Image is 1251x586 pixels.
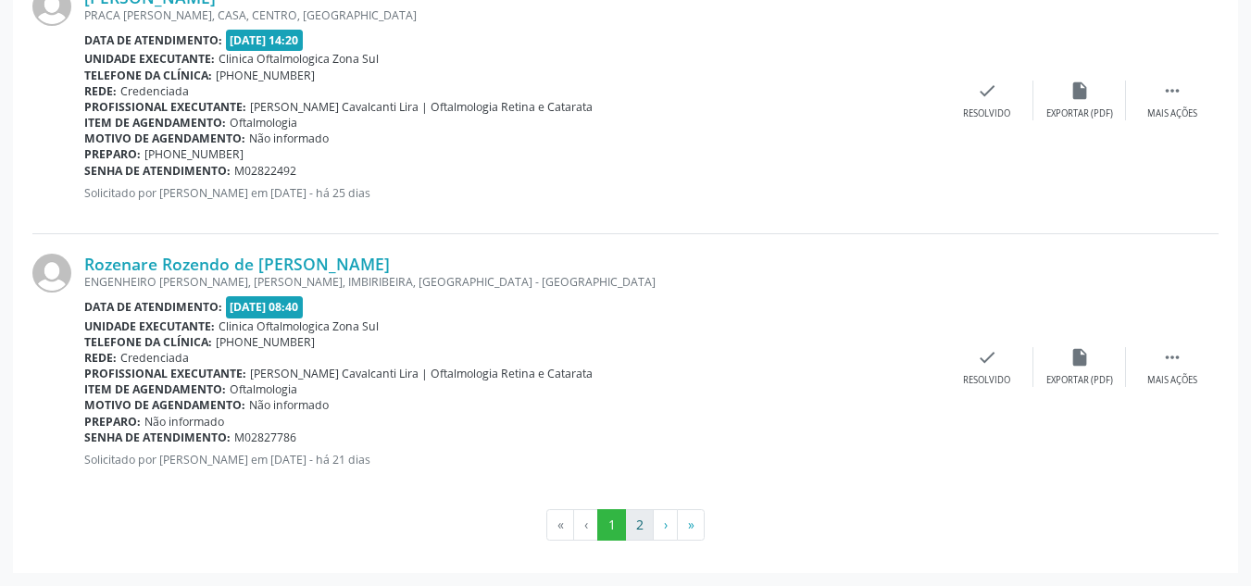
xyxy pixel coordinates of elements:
[1147,374,1197,387] div: Mais ações
[84,452,941,468] p: Solicitado por [PERSON_NAME] em [DATE] - há 21 dias
[1046,107,1113,120] div: Exportar (PDF)
[219,318,379,334] span: Clinica Oftalmologica Zona Sul
[234,430,296,445] span: M02827786
[677,509,705,541] button: Go to last page
[234,163,296,179] span: M02822492
[84,254,390,274] a: Rozenare Rozendo de [PERSON_NAME]
[1147,107,1197,120] div: Mais ações
[84,51,215,67] b: Unidade executante:
[84,146,141,162] b: Preparo:
[250,99,593,115] span: [PERSON_NAME] Cavalcanti Lira | Oftalmologia Retina e Catarata
[84,131,245,146] b: Motivo de agendamento:
[84,99,246,115] b: Profissional executante:
[597,509,626,541] button: Go to page 1
[120,83,189,99] span: Credenciada
[230,381,297,397] span: Oftalmologia
[249,397,329,413] span: Não informado
[144,414,224,430] span: Não informado
[144,146,244,162] span: [PHONE_NUMBER]
[84,397,245,413] b: Motivo de agendamento:
[1162,81,1182,101] i: 
[977,81,997,101] i: check
[84,68,212,83] b: Telefone da clínica:
[625,509,654,541] button: Go to page 2
[219,51,379,67] span: Clinica Oftalmologica Zona Sul
[653,509,678,541] button: Go to next page
[84,185,941,201] p: Solicitado por [PERSON_NAME] em [DATE] - há 25 dias
[249,131,329,146] span: Não informado
[32,509,1219,541] ul: Pagination
[120,350,189,366] span: Credenciada
[84,381,226,397] b: Item de agendamento:
[84,115,226,131] b: Item de agendamento:
[216,334,315,350] span: [PHONE_NUMBER]
[1046,374,1113,387] div: Exportar (PDF)
[84,414,141,430] b: Preparo:
[84,430,231,445] b: Senha de atendimento:
[32,254,71,293] img: img
[84,32,222,48] b: Data de atendimento:
[84,7,941,23] div: PRACA [PERSON_NAME], CASA, CENTRO, [GEOGRAPHIC_DATA]
[84,350,117,366] b: Rede:
[226,30,304,51] span: [DATE] 14:20
[84,366,246,381] b: Profissional executante:
[250,366,593,381] span: [PERSON_NAME] Cavalcanti Lira | Oftalmologia Retina e Catarata
[84,299,222,315] b: Data de atendimento:
[84,318,215,334] b: Unidade executante:
[226,296,304,318] span: [DATE] 08:40
[216,68,315,83] span: [PHONE_NUMBER]
[84,334,212,350] b: Telefone da clínica:
[84,83,117,99] b: Rede:
[963,374,1010,387] div: Resolvido
[84,163,231,179] b: Senha de atendimento:
[230,115,297,131] span: Oftalmologia
[963,107,1010,120] div: Resolvido
[1070,347,1090,368] i: insert_drive_file
[1162,347,1182,368] i: 
[84,274,941,290] div: ENGENHEIRO [PERSON_NAME], [PERSON_NAME], IMBIRIBEIRA, [GEOGRAPHIC_DATA] - [GEOGRAPHIC_DATA]
[977,347,997,368] i: check
[1070,81,1090,101] i: insert_drive_file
